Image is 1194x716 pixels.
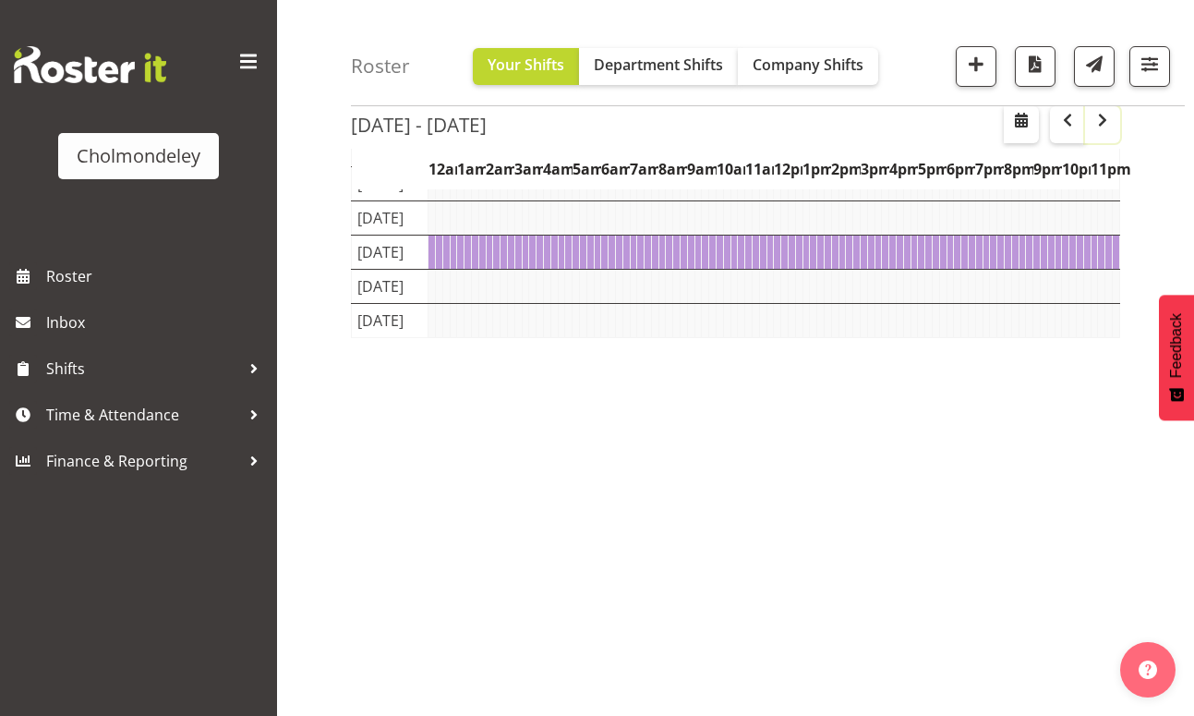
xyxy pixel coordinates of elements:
[745,148,774,190] th: 11am
[594,55,723,75] span: Department Shifts
[831,148,860,190] th: 2pm
[473,48,579,85] button: Your Shifts
[14,46,166,83] img: Rosterit website logo
[774,148,802,190] th: 12pm
[543,148,572,190] th: 4am
[457,148,486,190] th: 1am
[658,148,687,190] th: 8am
[1129,46,1170,87] button: Filter Shifts
[352,304,428,338] td: [DATE]
[486,148,514,190] th: 2am
[46,355,240,382] span: Shifts
[889,148,918,190] th: 4pm
[947,148,975,190] th: 6pm
[1159,295,1194,420] button: Feedback - Show survey
[514,148,543,190] th: 3am
[428,148,457,190] th: 12am
[1168,313,1185,378] span: Feedback
[352,201,428,236] td: [DATE]
[1004,148,1032,190] th: 8pm
[1062,148,1091,190] th: 10pm
[601,148,630,190] th: 6am
[802,148,831,190] th: 1pm
[579,48,738,85] button: Department Shifts
[1033,148,1062,190] th: 9pm
[956,46,996,87] button: Add a new shift
[1074,46,1115,87] button: Send a list of all shifts for the selected filtered period to all rostered employees.
[46,447,240,475] span: Finance & Reporting
[975,148,1004,190] th: 7pm
[918,148,947,190] th: 5pm
[77,142,200,170] div: Cholmondeley
[753,55,863,75] span: Company Shifts
[1004,106,1039,143] button: Select a specific date within the roster.
[1015,46,1055,87] button: Download a PDF of the roster according to the set date range.
[573,148,601,190] th: 5am
[738,48,878,85] button: Company Shifts
[351,113,487,137] h2: [DATE] - [DATE]
[717,148,745,190] th: 10am
[351,55,410,77] h4: Roster
[630,148,658,190] th: 7am
[488,55,564,75] span: Your Shifts
[352,236,428,270] td: [DATE]
[46,401,240,429] span: Time & Attendance
[861,148,889,190] th: 3pm
[1091,148,1120,190] th: 11pm
[1139,661,1157,679] img: help-xxl-2.png
[46,262,268,290] span: Roster
[46,309,268,336] span: Inbox
[352,270,428,304] td: [DATE]
[687,148,716,190] th: 9am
